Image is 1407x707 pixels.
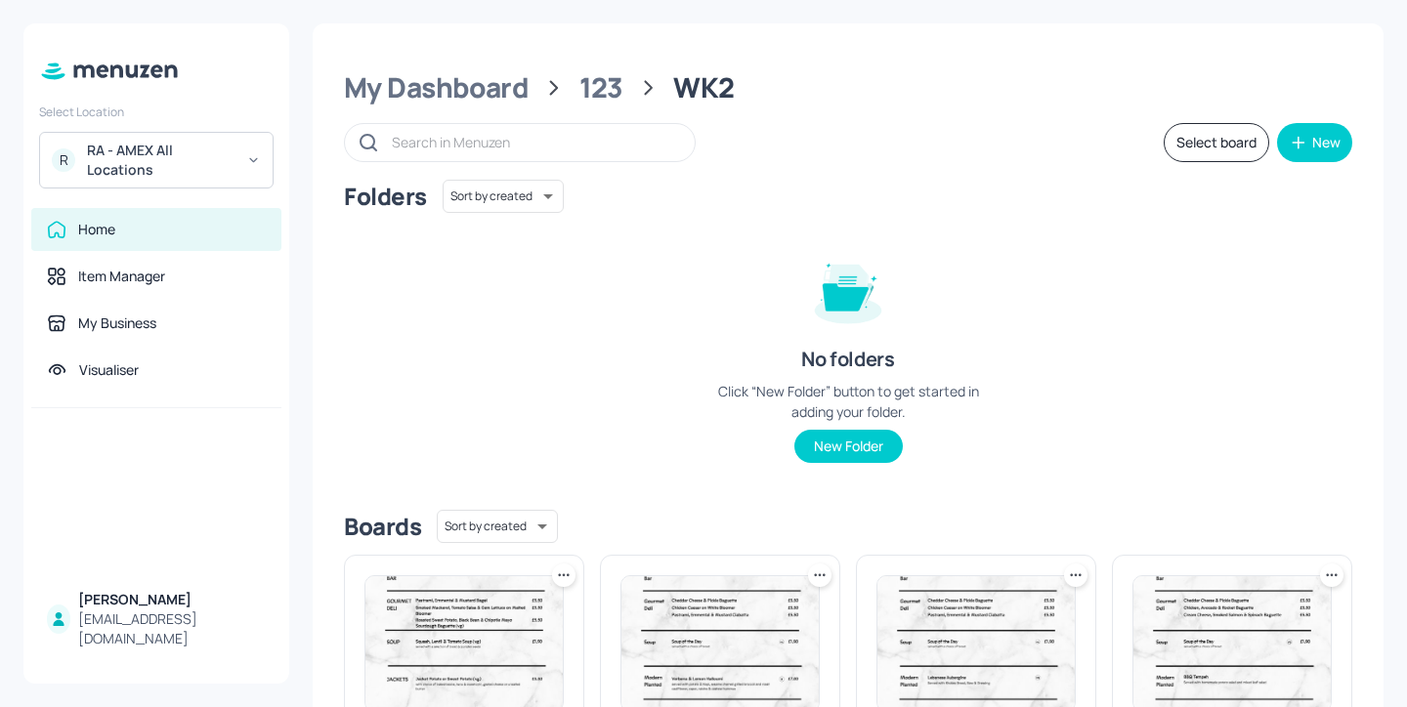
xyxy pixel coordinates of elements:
[52,148,75,172] div: R
[1277,123,1352,162] button: New
[1164,123,1269,162] button: Select board
[392,128,675,156] input: Search in Menuzen
[78,313,156,333] div: My Business
[1312,136,1341,149] div: New
[443,177,564,216] div: Sort by created
[437,507,558,546] div: Sort by created
[673,70,734,105] div: WK2
[579,70,623,105] div: 123
[78,609,266,648] div: [EMAIL_ADDRESS][DOMAIN_NAME]
[79,360,139,380] div: Visualiser
[78,267,165,286] div: Item Manager
[702,381,995,422] div: Click “New Folder” button to get started in adding your folder.
[799,240,897,338] img: folder-empty
[344,181,427,212] div: Folders
[78,590,266,609] div: [PERSON_NAME]
[87,141,234,180] div: RA - AMEX All Locations
[801,346,894,373] div: No folders
[794,430,903,463] button: New Folder
[39,104,274,120] div: Select Location
[344,511,421,542] div: Boards
[344,70,529,105] div: My Dashboard
[78,220,115,239] div: Home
